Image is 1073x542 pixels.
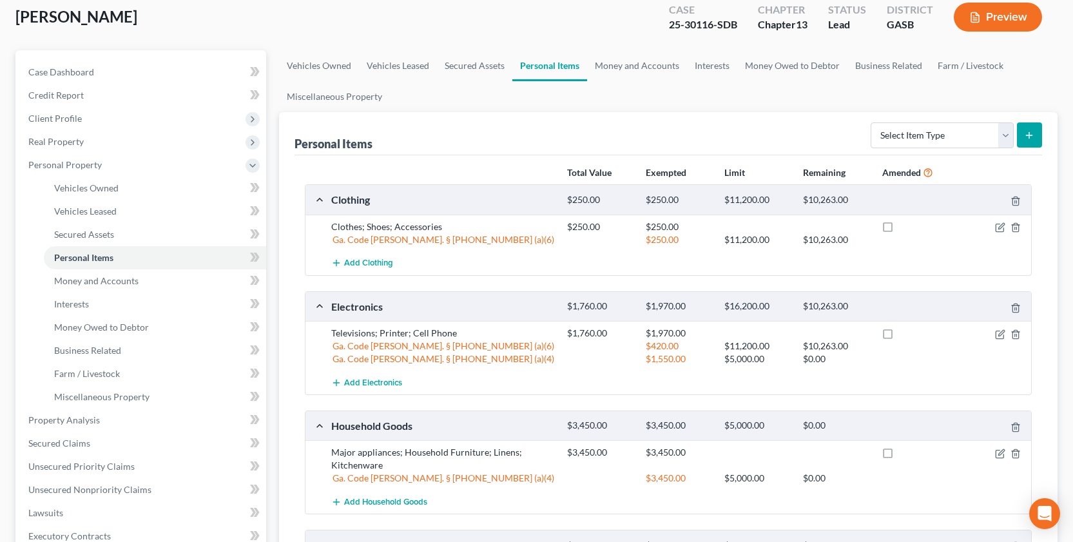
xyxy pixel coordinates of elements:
[54,298,89,309] span: Interests
[279,81,390,112] a: Miscellaneous Property
[325,220,561,233] div: Clothes; Shoes; Accessories
[18,409,266,432] a: Property Analysis
[18,478,266,501] a: Unsecured Nonpriority Claims
[54,275,139,286] span: Money and Accounts
[18,84,266,107] a: Credit Report
[28,484,151,495] span: Unsecured Nonpriority Claims
[639,353,718,365] div: $1,550.00
[44,385,266,409] a: Miscellaneous Property
[669,3,737,17] div: Case
[797,420,875,432] div: $0.00
[669,17,737,32] div: 25-30116-SDB
[646,167,686,178] strong: Exempted
[18,61,266,84] a: Case Dashboard
[718,340,797,353] div: $11,200.00
[718,233,797,246] div: $11,200.00
[758,3,807,17] div: Chapter
[18,455,266,478] a: Unsecured Priority Claims
[887,17,933,32] div: GASB
[28,113,82,124] span: Client Profile
[54,182,119,193] span: Vehicles Owned
[797,300,875,313] div: $10,263.00
[561,300,639,313] div: $1,760.00
[54,252,113,263] span: Personal Items
[28,530,111,541] span: Executory Contracts
[803,167,846,178] strong: Remaining
[797,233,875,246] div: $10,263.00
[44,316,266,339] a: Money Owed to Debtor
[687,50,737,81] a: Interests
[639,446,718,459] div: $3,450.00
[718,420,797,432] div: $5,000.00
[28,66,94,77] span: Case Dashboard
[344,497,427,507] span: Add Household Goods
[331,371,402,394] button: Add Electronics
[44,200,266,223] a: Vehicles Leased
[15,7,137,26] span: [PERSON_NAME]
[954,3,1042,32] button: Preview
[561,327,639,340] div: $1,760.00
[331,490,427,514] button: Add Household Goods
[28,461,135,472] span: Unsecured Priority Claims
[512,50,587,81] a: Personal Items
[54,391,150,402] span: Miscellaneous Property
[639,220,718,233] div: $250.00
[344,378,402,388] span: Add Electronics
[887,3,933,17] div: District
[44,177,266,200] a: Vehicles Owned
[718,194,797,206] div: $11,200.00
[930,50,1011,81] a: Farm / Livestock
[882,167,921,178] strong: Amended
[28,159,102,170] span: Personal Property
[561,420,639,432] div: $3,450.00
[561,446,639,459] div: $3,450.00
[828,17,866,32] div: Lead
[44,269,266,293] a: Money and Accounts
[639,340,718,353] div: $420.00
[797,194,875,206] div: $10,263.00
[54,229,114,240] span: Secured Assets
[561,220,639,233] div: $250.00
[18,432,266,455] a: Secured Claims
[331,251,393,275] button: Add Clothing
[639,194,718,206] div: $250.00
[44,362,266,385] a: Farm / Livestock
[54,206,117,217] span: Vehicles Leased
[28,438,90,449] span: Secured Claims
[325,233,561,246] div: Ga. Code [PERSON_NAME]. § [PHONE_NUMBER] (a)(6)
[325,327,561,340] div: Televisions; Printer; Cell Phone
[18,501,266,525] a: Lawsuits
[325,353,561,365] div: Ga. Code [PERSON_NAME]. § [PHONE_NUMBER] (a)(4)
[325,340,561,353] div: Ga. Code [PERSON_NAME]. § [PHONE_NUMBER] (a)(6)
[44,293,266,316] a: Interests
[567,167,612,178] strong: Total Value
[561,194,639,206] div: $250.00
[28,136,84,147] span: Real Property
[828,3,866,17] div: Status
[54,345,121,356] span: Business Related
[28,414,100,425] span: Property Analysis
[344,258,393,269] span: Add Clothing
[724,167,745,178] strong: Limit
[718,353,797,365] div: $5,000.00
[44,339,266,362] a: Business Related
[437,50,512,81] a: Secured Assets
[325,300,561,313] div: Electronics
[796,18,807,30] span: 13
[718,300,797,313] div: $16,200.00
[639,472,718,485] div: $3,450.00
[737,50,847,81] a: Money Owed to Debtor
[758,17,807,32] div: Chapter
[797,353,875,365] div: $0.00
[325,419,561,432] div: Household Goods
[847,50,930,81] a: Business Related
[28,90,84,101] span: Credit Report
[44,223,266,246] a: Secured Assets
[797,472,875,485] div: $0.00
[797,340,875,353] div: $10,263.00
[1029,498,1060,529] div: Open Intercom Messenger
[325,446,561,472] div: Major appliances; Household Furniture; Linens; Kitchenware
[54,322,149,333] span: Money Owed to Debtor
[639,233,718,246] div: $250.00
[639,327,718,340] div: $1,970.00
